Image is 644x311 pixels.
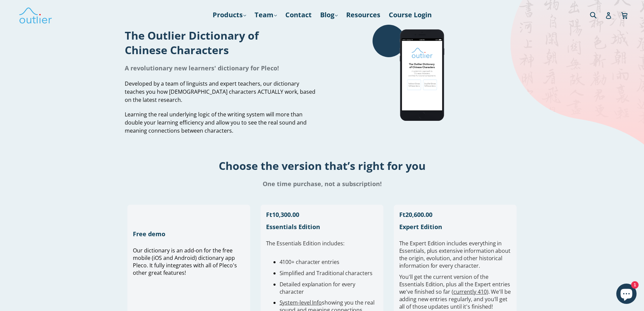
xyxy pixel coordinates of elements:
[280,281,356,295] span: Detailed explanation for every character
[266,210,299,219] span: Ft10,300.00
[614,284,639,306] inbox-online-store-chat: Shopify online store chat
[125,111,307,134] span: Learning the real underlying logic of the writing system will more than double your learning effi...
[133,230,245,238] h1: Free demo
[280,269,373,277] span: Simplified and Traditional characters
[125,64,317,72] h1: A revolutionary new learners' dictionary for Pleco!
[343,9,384,21] a: Resources
[125,80,315,104] span: Developed by a team of linguists and expert teachers, our dictionary teaches you how [DEMOGRAPHIC...
[453,288,487,295] a: currently 410
[399,240,472,247] span: The Expert Edition includes e
[385,9,435,21] a: Course Login
[19,5,52,25] img: Outlier Linguistics
[399,210,432,219] span: Ft20,600.00
[399,273,511,310] span: You'll get the current version of the Essentials Edition, plus all the Expert entries we've finis...
[209,9,249,21] a: Products
[399,240,510,269] span: verything in Essentials, plus extensive information about the origin, evolution, and other histor...
[282,9,315,21] a: Contact
[399,223,511,231] h1: Expert Edition
[125,28,317,57] h1: The Outlier Dictionary of Chinese Characters
[280,258,339,266] span: 4100+ character entries
[266,223,378,231] h1: Essentials Edition
[266,240,344,247] span: The Essentials Edition includes:
[280,299,322,306] a: System-level Info
[133,247,237,276] span: Our dictionary is an add-on for the free mobile (iOS and Android) dictionary app Pleco. It fully ...
[251,9,280,21] a: Team
[317,9,341,21] a: Blog
[588,8,607,22] input: Search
